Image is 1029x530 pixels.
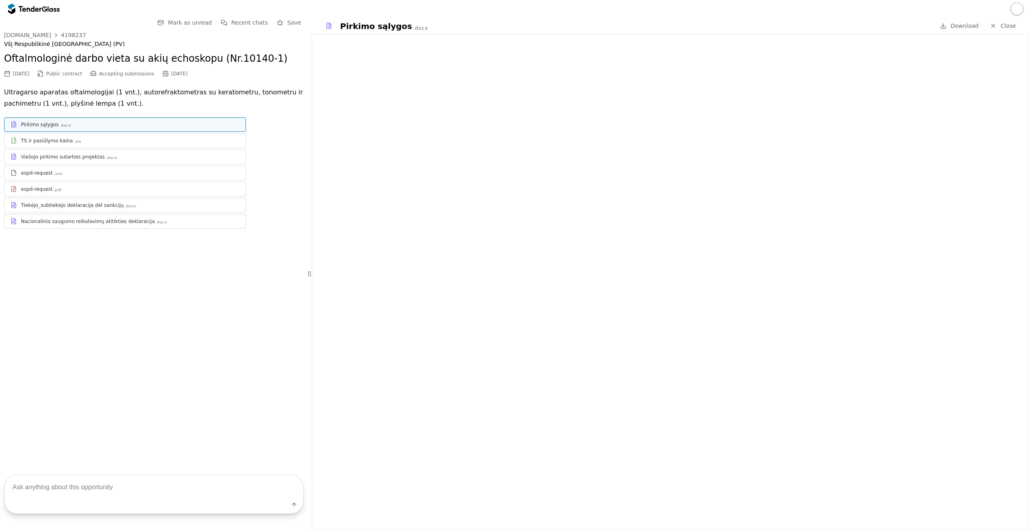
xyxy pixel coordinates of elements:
a: TS ir pasiūlymo kaina.xls [4,134,246,148]
div: [DATE] [13,71,29,77]
a: Pirkimo sąlygos.docx [4,117,246,132]
a: Download [937,21,981,31]
a: espd-request.pdf [4,182,246,196]
div: .docx [413,25,428,32]
div: espd-request [21,170,53,176]
span: Close [1000,23,1016,29]
div: .xls [74,139,81,144]
div: TS ir pasiūlymo kaina [21,138,73,144]
div: VšĮ Respublikinė [GEOGRAPHIC_DATA] (PV) [4,41,304,48]
div: Pirkimo sąlygos [340,21,412,32]
p: Ultragarso aparatas oftalmologijai (1 vnt.), autorefraktometras su keratometru, tonometru ir pach... [4,87,304,109]
span: Accepting submissions [99,71,154,77]
a: Viešojo pirkimo sutarties projektas.docx [4,150,246,164]
a: espd-request.xml [4,166,246,180]
span: Recent chats [231,19,268,26]
div: 4198237 [61,32,86,38]
h2: Oftalmologinė darbo vieta su akių echoskopu (Nr.10140-1) [4,52,304,66]
div: .pdf [54,188,62,193]
a: Close [985,21,1021,31]
a: Nacionalinio saugumo reikalavimų atitikties deklaracija.docx [4,214,246,229]
button: Save [274,18,303,28]
span: Download [950,23,979,29]
div: Tiekėjo_subtiekėjo deklaracija dėl sankcijų [21,202,124,209]
div: .docx [106,155,117,161]
button: Mark as unread [155,18,215,28]
div: [DATE] [171,71,188,77]
div: .docx [156,220,167,225]
div: .xml [54,171,63,177]
button: Recent chats [218,18,270,28]
span: Mark as unread [168,19,212,26]
div: espd-request [21,186,53,192]
a: [DOMAIN_NAME]4198237 [4,32,86,38]
span: Save [287,19,301,26]
div: .docx [60,123,71,128]
a: Tiekėjo_subtiekėjo deklaracija dėl sankcijų.docx [4,198,246,213]
div: Viešojo pirkimo sutarties projektas [21,154,105,160]
div: Nacionalinio saugumo reikalavimų atitikties deklaracija [21,218,155,225]
div: .docx [125,204,136,209]
div: Pirkimo sąlygos [21,121,59,128]
span: Public contract [46,71,82,77]
div: [DOMAIN_NAME] [4,32,51,38]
